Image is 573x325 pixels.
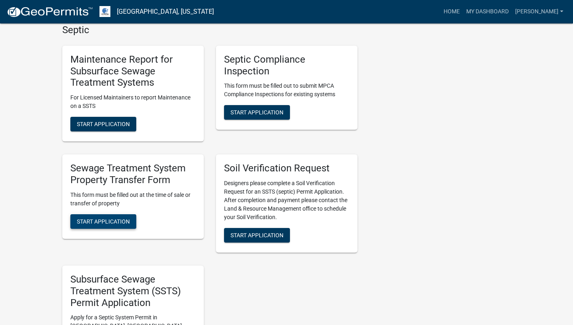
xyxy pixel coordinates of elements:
button: Start Application [70,117,136,131]
span: Start Application [77,218,130,224]
h4: Septic [62,24,357,36]
span: Start Application [230,232,283,238]
h5: Soil Verification Request [224,162,349,174]
h5: Maintenance Report for Subsurface Sewage Treatment Systems [70,54,196,89]
span: Start Application [230,109,283,116]
p: This form must be filled out to submit MPCA Compliance Inspections for existing systems [224,82,349,99]
p: This form must be filled out at the time of sale or transfer of property [70,191,196,208]
h5: Sewage Treatment System Property Transfer Form [70,162,196,186]
p: For Licensed Maintainers to report Maintenance on a SSTS [70,93,196,110]
a: [PERSON_NAME] [512,4,567,19]
button: Start Application [70,214,136,229]
a: [GEOGRAPHIC_DATA], [US_STATE] [117,5,214,19]
p: Designers please complete a Soil Verification Request for an SSTS (septic) Permit Application. Af... [224,179,349,222]
a: Home [440,4,463,19]
button: Start Application [224,228,290,243]
h5: Septic Compliance Inspection [224,54,349,77]
span: Start Application [77,121,130,127]
img: Otter Tail County, Minnesota [99,6,110,17]
a: My Dashboard [463,4,512,19]
button: Start Application [224,105,290,120]
h5: Subsurface Sewage Treatment System (SSTS) Permit Application [70,274,196,308]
